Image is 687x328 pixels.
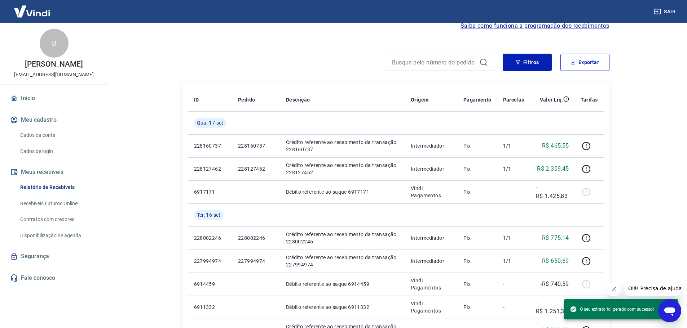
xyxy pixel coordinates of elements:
[411,234,452,242] p: Intermediador
[503,304,524,311] p: -
[9,90,99,106] a: Início
[286,254,399,268] p: Crédito referente ao recebimento da transação 227994974
[540,96,563,103] p: Valor Líq.
[581,96,598,103] p: Tarifas
[194,280,226,288] p: 6914459
[194,142,226,149] p: 228160737
[238,142,274,149] p: 228160737
[9,112,99,128] button: Meu cadastro
[411,185,452,199] p: Vindi Pagamentos
[411,165,452,172] p: Intermediador
[392,57,476,68] input: Busque pelo número do pedido
[463,280,492,288] p: Pix
[461,22,609,30] a: Saiba como funciona a programação dos recebimentos
[286,96,310,103] p: Descrição
[238,257,274,265] p: 227994974
[40,29,69,58] div: B
[463,304,492,311] p: Pix
[542,141,569,150] p: R$ 465,55
[194,188,226,196] p: 6917171
[463,142,492,149] p: Pix
[286,280,399,288] p: Débito referente ao saque 6914459
[17,180,99,195] a: Relatório de Recebíveis
[536,183,569,201] p: -R$ 1.425,83
[652,5,678,18] button: Sair
[503,142,524,149] p: 1/1
[607,282,621,296] iframe: Fechar mensagem
[9,0,56,22] img: Vindi
[411,300,452,314] p: Vindi Pagamentos
[463,165,492,172] p: Pix
[197,211,221,219] span: Ter, 16 set
[541,280,569,288] p: -R$ 740,59
[536,298,569,316] p: -R$ 1.251,35
[17,144,99,159] a: Dados de login
[17,212,99,227] a: Contratos com credores
[286,231,399,245] p: Crédito referente ao recebimento da transação 228002246
[537,165,569,173] p: R$ 2.309,45
[560,54,609,71] button: Exportar
[17,228,99,243] a: Disponibilização de agenda
[411,96,428,103] p: Origem
[503,188,524,196] p: -
[17,128,99,143] a: Dados da conta
[17,196,99,211] a: Recebíveis Futuros Online
[286,188,399,196] p: Débito referente ao saque 6917171
[463,257,492,265] p: Pix
[286,304,399,311] p: Débito referente ao saque 6911332
[9,164,99,180] button: Meus recebíveis
[542,234,569,242] p: R$ 775,14
[503,280,524,288] p: -
[286,139,399,153] p: Crédito referente ao recebimento da transação 228160737
[411,257,452,265] p: Intermediador
[238,96,255,103] p: Pedido
[411,142,452,149] p: Intermediador
[411,277,452,291] p: Vindi Pagamentos
[463,234,492,242] p: Pix
[238,165,274,172] p: 228127462
[463,188,492,196] p: Pix
[624,280,681,296] iframe: Mensagem da empresa
[194,96,199,103] p: ID
[194,257,226,265] p: 227994974
[286,162,399,176] p: Crédito referente ao recebimento da transação 228127462
[570,306,654,313] span: O seu extrato foi gerado com sucesso!
[14,71,94,78] p: [EMAIL_ADDRESS][DOMAIN_NAME]
[9,270,99,286] a: Fale conosco
[463,96,492,103] p: Pagamento
[503,234,524,242] p: 1/1
[4,5,61,11] span: Olá! Precisa de ajuda?
[25,60,83,68] p: [PERSON_NAME]
[503,165,524,172] p: 1/1
[194,304,226,311] p: 6911332
[9,248,99,264] a: Segurança
[658,299,681,322] iframe: Botão para abrir a janela de mensagens
[503,54,552,71] button: Filtros
[503,257,524,265] p: 1/1
[197,119,224,126] span: Qua, 17 set
[194,234,226,242] p: 228002246
[194,165,226,172] p: 228127462
[542,257,569,265] p: R$ 650,69
[503,96,524,103] p: Parcelas
[238,234,274,242] p: 228002246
